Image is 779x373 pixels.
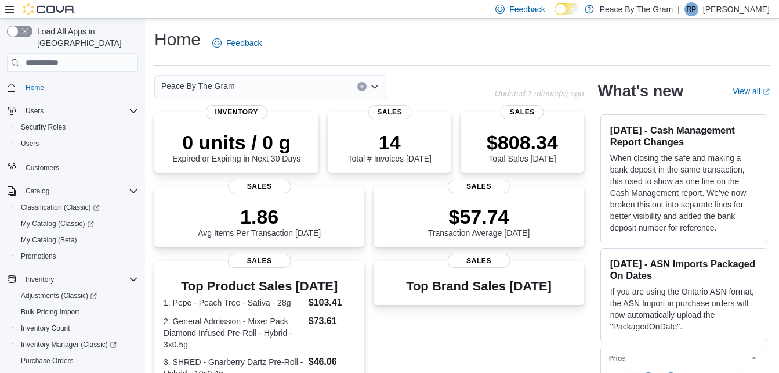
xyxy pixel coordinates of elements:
[598,82,683,101] h2: What's new
[172,131,300,154] p: 0 units / 0 g
[21,139,39,148] span: Users
[21,81,49,95] a: Home
[21,80,138,95] span: Home
[198,205,321,238] div: Avg Items Per Transaction [DATE]
[610,124,758,148] h3: [DATE] - Cash Management Report Changes
[16,233,138,247] span: My Catalog (Beta)
[21,123,66,132] span: Security Roles
[21,104,138,118] span: Users
[357,82,367,91] button: Clear input
[348,131,432,154] p: 14
[16,338,121,352] a: Inventory Manager (Classic)
[2,159,143,175] button: Customers
[21,160,138,174] span: Customers
[12,216,143,232] a: My Catalog (Classic)
[21,104,48,118] button: Users
[487,131,558,163] div: Total Sales [DATE]
[205,105,267,119] span: Inventory
[26,163,59,173] span: Customers
[12,336,143,353] a: Inventory Manager (Classic)
[21,219,94,228] span: My Catalog (Classic)
[21,184,138,198] span: Catalog
[16,120,70,134] a: Security Roles
[23,3,75,15] img: Cova
[600,2,673,16] p: Peace By The Gram
[16,233,82,247] a: My Catalog (Beta)
[509,3,545,15] span: Feedback
[501,105,544,119] span: Sales
[12,288,143,304] a: Adjustments (Classic)
[228,180,291,193] span: Sales
[428,205,530,228] p: $57.74
[21,356,74,365] span: Purchase Orders
[12,119,143,135] button: Security Roles
[447,180,510,193] span: Sales
[12,320,143,336] button: Inventory Count
[226,37,262,49] span: Feedback
[16,305,84,319] a: Bulk Pricing Import
[172,131,300,163] div: Expired or Expiring in Next 30 Days
[26,275,54,284] span: Inventory
[428,205,530,238] div: Transaction Average [DATE]
[2,103,143,119] button: Users
[684,2,698,16] div: Rob Pranger
[368,105,411,119] span: Sales
[16,321,138,335] span: Inventory Count
[447,254,510,268] span: Sales
[16,200,138,214] span: Classification (Classic)
[370,82,379,91] button: Open list of options
[12,304,143,320] button: Bulk Pricing Import
[687,2,697,16] span: RP
[16,137,44,150] a: Users
[208,31,266,55] a: Feedback
[16,289,138,303] span: Adjustments (Classic)
[16,249,61,263] a: Promotions
[2,79,143,96] button: Home
[21,161,64,175] a: Customers
[12,353,143,369] button: Purchase Orders
[154,28,201,51] h1: Home
[16,289,102,303] a: Adjustments (Classic)
[763,88,770,95] svg: External link
[21,340,117,349] span: Inventory Manager (Classic)
[16,217,99,231] a: My Catalog (Classic)
[2,183,143,199] button: Catalog
[16,321,75,335] a: Inventory Count
[406,279,552,293] h3: Top Brand Sales [DATE]
[26,83,44,92] span: Home
[12,232,143,248] button: My Catalog (Beta)
[164,279,355,293] h3: Top Product Sales [DATE]
[12,135,143,152] button: Users
[26,186,49,196] span: Catalog
[16,217,138,231] span: My Catalog (Classic)
[733,87,770,96] a: View allExternal link
[309,296,356,310] dd: $103.41
[161,79,235,93] span: Peace By The Gram
[495,89,584,98] p: Updated 1 minute(s) ago
[16,200,104,214] a: Classification (Classic)
[555,3,579,15] input: Dark Mode
[21,252,56,261] span: Promotions
[21,307,79,317] span: Bulk Pricing Import
[198,205,321,228] p: 1.86
[703,2,770,16] p: [PERSON_NAME]
[21,272,138,286] span: Inventory
[21,324,70,333] span: Inventory Count
[16,354,138,368] span: Purchase Orders
[164,297,304,309] dt: 1. Pepe - Peach Tree - Sativa - 28g
[32,26,138,49] span: Load All Apps in [GEOGRAPHIC_DATA]
[610,152,758,234] p: When closing the safe and making a bank deposit in the same transaction, this used to show as one...
[487,131,558,154] p: $808.34
[21,291,97,300] span: Adjustments (Classic)
[677,2,680,16] p: |
[610,258,758,281] h3: [DATE] - ASN Imports Packaged On Dates
[12,199,143,216] a: Classification (Classic)
[26,106,44,116] span: Users
[16,137,138,150] span: Users
[16,354,78,368] a: Purchase Orders
[16,249,138,263] span: Promotions
[309,314,356,328] dd: $73.61
[228,254,291,268] span: Sales
[21,203,100,212] span: Classification (Classic)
